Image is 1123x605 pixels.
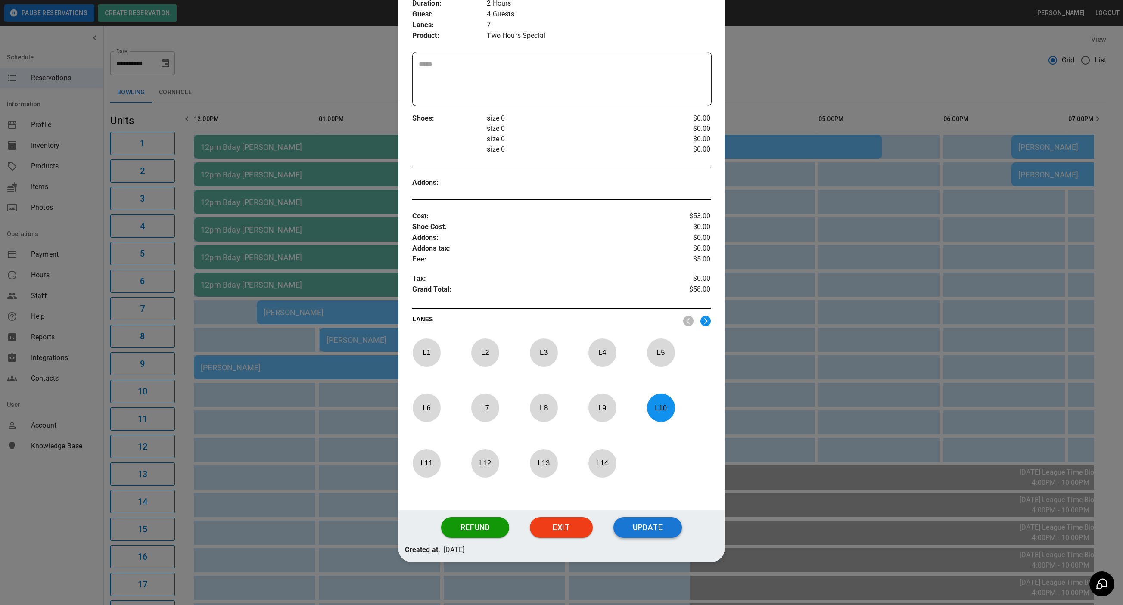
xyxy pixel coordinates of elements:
[529,342,558,363] p: L 3
[529,397,558,418] p: L 8
[661,144,710,155] p: $0.00
[471,397,499,418] p: L 7
[487,134,661,144] p: size 0
[661,233,710,243] p: $0.00
[412,284,661,297] p: Grand Total :
[471,453,499,473] p: L 12
[412,20,487,31] p: Lanes :
[588,342,616,363] p: L 4
[487,124,661,134] p: size 0
[588,397,616,418] p: L 9
[412,113,487,124] p: Shoes :
[412,211,661,222] p: Cost :
[588,453,616,473] p: L 14
[661,211,710,222] p: $53.00
[530,517,593,538] button: Exit
[529,453,558,473] p: L 13
[412,453,441,473] p: L 11
[661,134,710,144] p: $0.00
[647,397,675,418] p: L 10
[412,397,441,418] p: L 6
[412,222,661,233] p: Shoe Cost :
[412,273,661,284] p: Tax :
[661,222,710,233] p: $0.00
[412,233,661,243] p: Addons :
[661,124,710,134] p: $0.00
[661,243,710,254] p: $0.00
[487,113,661,124] p: size 0
[471,342,499,363] p: L 2
[661,113,710,124] p: $0.00
[613,517,682,538] button: Update
[683,316,694,326] img: nav_left.svg
[487,31,710,41] p: Two Hours Special
[412,315,676,327] p: LANES
[487,9,710,20] p: 4 Guests
[661,284,710,297] p: $58.00
[412,31,487,41] p: Product :
[412,243,661,254] p: Addons tax :
[487,144,661,155] p: size 0
[412,9,487,20] p: Guest :
[661,254,710,265] p: $5.00
[661,273,710,284] p: $0.00
[647,342,675,363] p: L 5
[441,517,510,538] button: Refund
[405,545,440,555] p: Created at:
[700,316,711,326] img: right.svg
[412,254,661,265] p: Fee :
[487,20,710,31] p: 7
[412,342,441,363] p: L 1
[444,545,464,555] p: [DATE]
[412,177,487,188] p: Addons :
